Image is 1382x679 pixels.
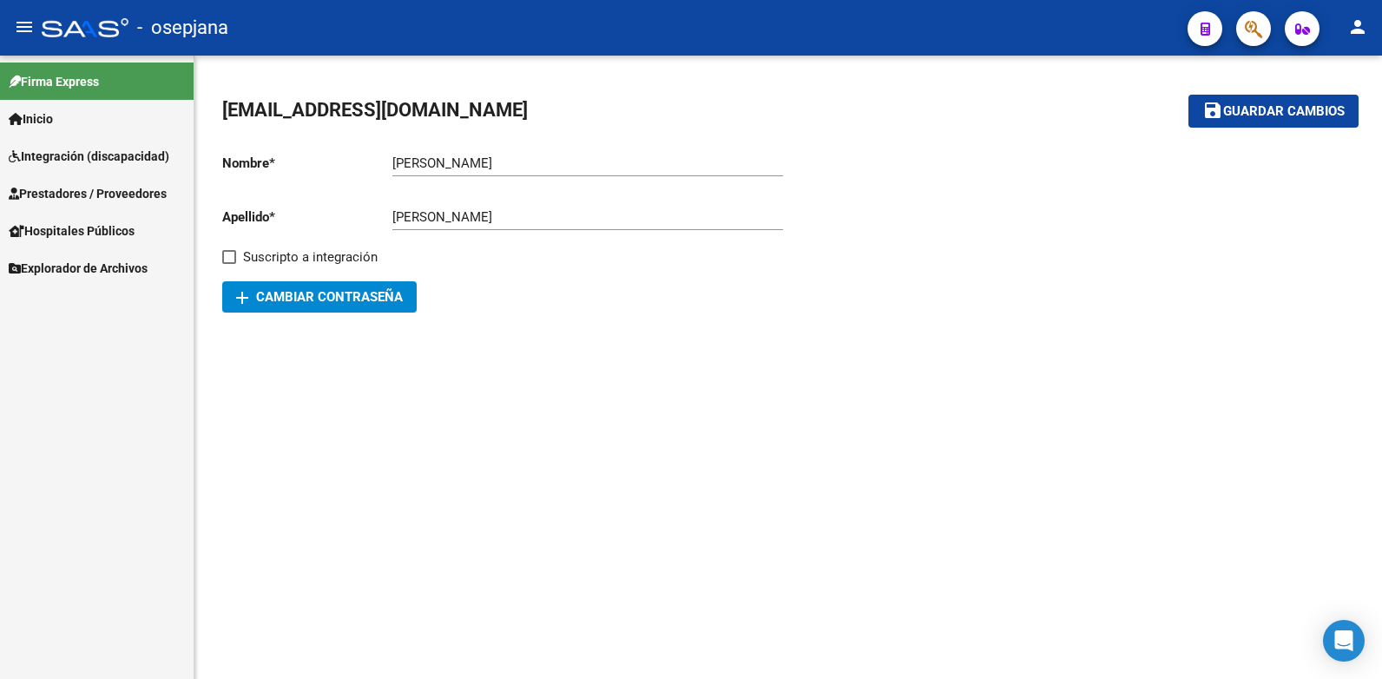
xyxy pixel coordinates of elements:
[1188,95,1359,127] button: Guardar cambios
[243,247,378,267] span: Suscripto a integración
[9,109,53,129] span: Inicio
[236,289,403,305] span: Cambiar Contraseña
[9,147,169,166] span: Integración (discapacidad)
[9,259,148,278] span: Explorador de Archivos
[222,154,392,173] p: Nombre
[14,16,35,37] mat-icon: menu
[1223,104,1345,120] span: Guardar cambios
[222,208,392,227] p: Apellido
[232,287,253,308] mat-icon: add
[1347,16,1368,37] mat-icon: person
[222,99,528,121] span: [EMAIL_ADDRESS][DOMAIN_NAME]
[222,281,417,313] button: Cambiar Contraseña
[1202,100,1223,121] mat-icon: save
[137,9,228,47] span: - osepjana
[9,184,167,203] span: Prestadores / Proveedores
[9,221,135,241] span: Hospitales Públicos
[1323,620,1365,662] div: Open Intercom Messenger
[9,72,99,91] span: Firma Express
